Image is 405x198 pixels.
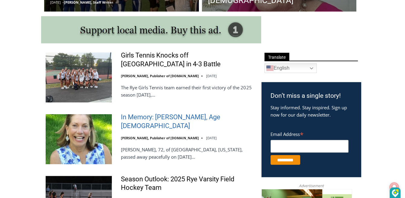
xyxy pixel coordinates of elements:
[46,114,112,164] img: In Memory: Maryanne Bardwil Lynch, Age 72
[271,104,352,118] p: Stay informed. Stay inspired. Sign up now for our daily newsletter.
[0,61,61,75] a: Open Tues. - Sun. [PHONE_NUMBER]
[264,53,289,61] span: Translate
[264,63,317,73] a: English
[121,146,254,160] p: [PERSON_NAME], 72, of [GEOGRAPHIC_DATA], [US_STATE], passed away peacefully on [DATE]…
[121,113,254,130] a: In Memory: [PERSON_NAME], Age [DEMOGRAPHIC_DATA]
[206,136,217,140] time: [DATE]
[153,0,286,59] div: "[PERSON_NAME] and I covered the [DATE] Parade, which was a really eye opening experience as I ha...
[121,51,254,68] a: Girls Tennis Knocks off [GEOGRAPHIC_DATA] in 4-3 Battle
[293,183,330,189] span: Advertisement
[266,64,274,72] img: en
[206,74,217,78] time: [DATE]
[121,136,199,140] a: [PERSON_NAME], Publisher of [DOMAIN_NAME]
[62,38,89,72] div: "the precise, almost orchestrated movements of cutting and assembling sushi and [PERSON_NAME] mak...
[271,128,348,139] label: Email Address
[121,84,254,98] p: The Rye Girls Tennis team earned their first victory of the 2025 season [DATE],…
[121,74,199,78] a: [PERSON_NAME], Publisher of [DOMAIN_NAME]
[145,59,293,75] a: Intern @ [DOMAIN_NAME]
[271,91,352,101] h3: Don’t miss a single story!
[158,60,280,74] span: Intern @ [DOMAIN_NAME]
[46,52,112,102] img: Girls Tennis Knocks off Mamaroneck in 4-3 Battle
[392,189,399,197] img: DzVsEph+IJtmAAAAAElFTkSuQmCC
[2,62,59,85] span: Open Tues. - Sun. [PHONE_NUMBER]
[41,16,261,43] img: support local media, buy this ad
[121,175,254,192] a: Season Outlook: 2025 Rye Varsity Field Hockey Team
